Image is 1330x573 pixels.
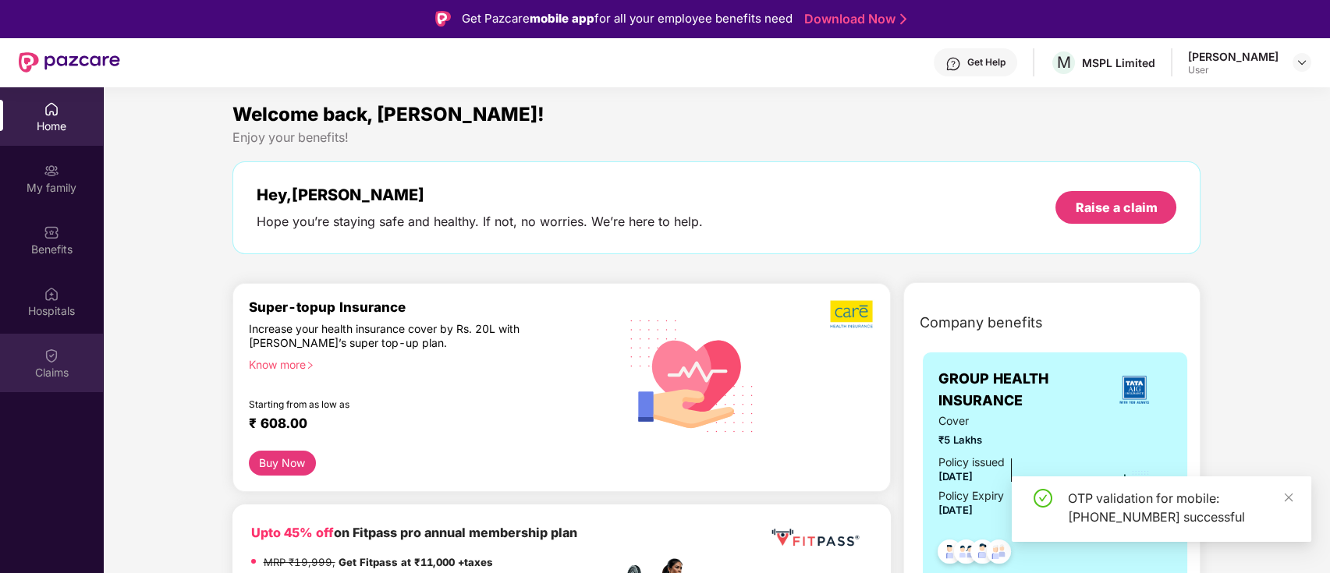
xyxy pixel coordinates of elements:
img: New Pazcare Logo [19,52,120,73]
div: Starting from as low as [249,398,548,409]
img: Stroke [900,11,906,27]
img: svg+xml;base64,PHN2ZyB4bWxucz0iaHR0cDovL3d3dy53My5vcmcvMjAwMC9zdmciIHdpZHRoPSI0OC45NDMiIGhlaWdodD... [980,535,1018,573]
div: [PERSON_NAME] [1188,49,1279,64]
button: Buy Now [249,451,317,476]
img: icon [1100,469,1151,521]
img: b5dec4f62d2307b9de63beb79f102df3.png [830,299,874,329]
span: M [1057,53,1071,72]
span: GROUP HEALTH INSURANCE [938,368,1096,412]
div: Hope you’re staying safe and healthy. If not, no worries. We’re here to help. [257,214,703,230]
span: Welcome back, [PERSON_NAME]! [232,103,544,126]
div: Hey, [PERSON_NAME] [257,186,703,204]
div: Policy issued [938,454,1005,471]
del: MRP ₹19,999, [264,556,335,568]
img: insurerLogo [1113,369,1155,411]
img: svg+xml;base64,PHN2ZyBpZD0iRHJvcGRvd24tMzJ4MzIiIHhtbG5zPSJodHRwOi8vd3d3LnczLm9yZy8yMDAwL3N2ZyIgd2... [1296,56,1308,69]
span: [DATE] [938,504,973,516]
img: svg+xml;base64,PHN2ZyB4bWxucz0iaHR0cDovL3d3dy53My5vcmcvMjAwMC9zdmciIHdpZHRoPSI0OC45NDMiIGhlaWdodD... [963,535,1002,573]
img: svg+xml;base64,PHN2ZyBpZD0iQmVuZWZpdHMiIHhtbG5zPSJodHRwOi8vd3d3LnczLm9yZy8yMDAwL3N2ZyIgd2lkdGg9Ij... [44,225,59,240]
span: Cover [938,412,1078,430]
img: svg+xml;base64,PHN2ZyB4bWxucz0iaHR0cDovL3d3dy53My5vcmcvMjAwMC9zdmciIHdpZHRoPSI0OC45MTUiIGhlaWdodD... [947,535,985,573]
span: Company benefits [920,312,1043,334]
div: ₹ 608.00 [249,416,598,434]
span: [DATE] [938,470,973,483]
span: ₹5 Lakhs [938,432,1078,448]
div: MSPL Limited [1082,55,1155,70]
img: svg+xml;base64,PHN2ZyBpZD0iSG9zcGl0YWxzIiB4bWxucz0iaHR0cDovL3d3dy53My5vcmcvMjAwMC9zdmciIHdpZHRoPS... [44,286,59,302]
img: svg+xml;base64,PHN2ZyBpZD0iQ2xhaW0iIHhtbG5zPSJodHRwOi8vd3d3LnczLm9yZy8yMDAwL3N2ZyIgd2lkdGg9IjIwIi... [44,348,59,363]
div: User [1188,64,1279,76]
img: svg+xml;base64,PHN2ZyB4bWxucz0iaHR0cDovL3d3dy53My5vcmcvMjAwMC9zdmciIHhtbG5zOnhsaW5rPSJodHRwOi8vd3... [618,299,767,451]
span: right [306,361,314,370]
img: svg+xml;base64,PHN2ZyB3aWR0aD0iMjAiIGhlaWdodD0iMjAiIHZpZXdCb3g9IjAgMCAyMCAyMCIgZmlsbD0ibm9uZSIgeG... [44,163,59,179]
div: Get Pazcare for all your employee benefits need [462,9,793,28]
div: Increase your health insurance cover by Rs. 20L with [PERSON_NAME]’s super top-up plan. [249,322,547,351]
div: Know more [249,358,605,369]
div: OTP validation for mobile: [PHONE_NUMBER] successful [1068,489,1293,526]
img: svg+xml;base64,PHN2ZyBpZD0iSGVscC0zMngzMiIgeG1sbnM9Imh0dHA6Ly93d3cudzMub3JnLzIwMDAvc3ZnIiB3aWR0aD... [945,56,961,72]
strong: mobile app [530,11,594,26]
div: Policy Expiry [938,487,1004,504]
div: Super-topup Insurance [249,299,614,315]
a: Download Now [804,11,902,27]
img: Logo [435,11,451,27]
img: svg+xml;base64,PHN2ZyB4bWxucz0iaHR0cDovL3d3dy53My5vcmcvMjAwMC9zdmciIHdpZHRoPSI0OC45NDMiIGhlaWdodD... [931,535,969,573]
b: on Fitpass pro annual membership plan [251,525,577,540]
b: Upto 45% off [251,525,334,540]
div: Enjoy your benefits! [232,129,1201,146]
span: close [1283,492,1294,503]
span: check-circle [1034,489,1052,508]
img: fppp.png [768,523,862,552]
div: Raise a claim [1075,199,1157,216]
div: Get Help [967,56,1005,69]
img: svg+xml;base64,PHN2ZyBpZD0iSG9tZSIgeG1sbnM9Imh0dHA6Ly93d3cudzMub3JnLzIwMDAvc3ZnIiB3aWR0aD0iMjAiIG... [44,101,59,117]
strong: Get Fitpass at ₹11,000 +taxes [339,556,493,568]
